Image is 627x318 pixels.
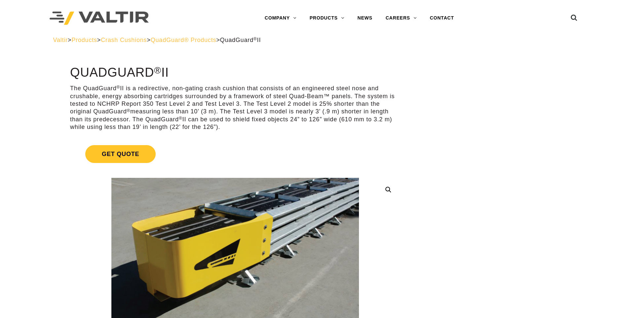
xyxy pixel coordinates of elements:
[70,66,400,80] h1: QuadGuard II
[50,12,149,25] img: Valtir
[101,37,147,43] a: Crash Cushions
[85,145,156,163] span: Get Quote
[53,37,68,43] a: Valtir
[154,65,161,75] sup: ®
[303,12,351,25] a: PRODUCTS
[254,36,257,41] sup: ®
[151,37,216,43] a: QuadGuard® Products
[220,37,261,43] span: QuadGuard II
[127,108,131,113] sup: ®
[258,12,303,25] a: COMPANY
[53,36,574,44] div: > > > >
[70,85,400,131] p: The QuadGuard II is a redirective, non-gating crash cushion that consists of an engineered steel ...
[179,116,182,121] sup: ®
[379,12,423,25] a: CAREERS
[70,137,400,171] a: Get Quote
[71,37,97,43] a: Products
[117,85,120,90] sup: ®
[351,12,379,25] a: NEWS
[423,12,461,25] a: CONTACT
